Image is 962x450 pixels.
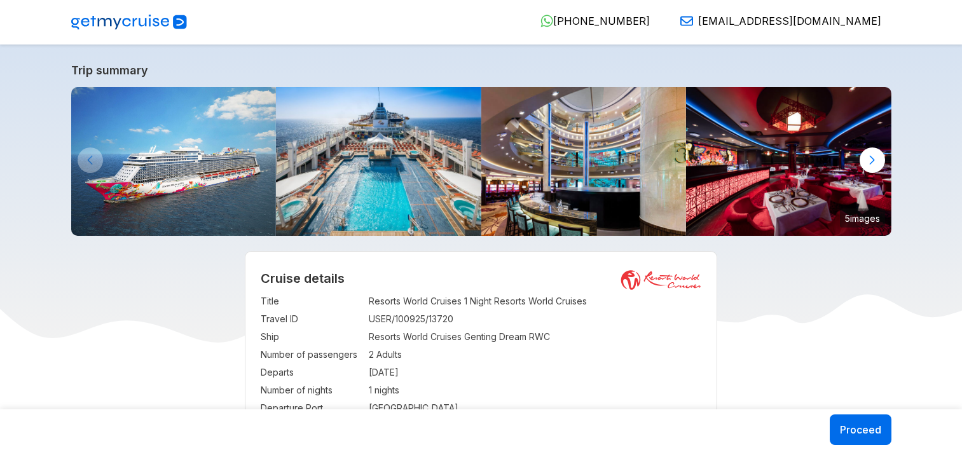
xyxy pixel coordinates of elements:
[369,364,701,381] td: [DATE]
[680,15,693,27] img: Email
[362,399,369,417] td: :
[362,292,369,310] td: :
[261,399,362,417] td: Departure Port
[530,15,650,27] a: [PHONE_NUMBER]
[369,310,701,328] td: USER/100925/13720
[670,15,881,27] a: [EMAIL_ADDRESS][DOMAIN_NAME]
[261,310,362,328] td: Travel ID
[553,15,650,27] span: [PHONE_NUMBER]
[481,87,687,236] img: 4.jpg
[261,328,362,346] td: Ship
[71,87,277,236] img: GentingDreambyResortsWorldCruises-KlookIndia.jpg
[261,381,362,399] td: Number of nights
[369,346,701,364] td: 2 Adults
[830,414,891,445] button: Proceed
[71,64,891,77] a: Trip summary
[362,381,369,399] td: :
[261,292,362,310] td: Title
[369,328,701,346] td: Resorts World Cruises Genting Dream RWC
[540,15,553,27] img: WhatsApp
[261,364,362,381] td: Departs
[261,346,362,364] td: Number of passengers
[276,87,481,236] img: Main-Pool-800x533.jpg
[369,399,701,417] td: [GEOGRAPHIC_DATA]
[362,364,369,381] td: :
[362,310,369,328] td: :
[362,346,369,364] td: :
[369,381,701,399] td: 1 nights
[698,15,881,27] span: [EMAIL_ADDRESS][DOMAIN_NAME]
[840,208,885,228] small: 5 images
[261,271,701,286] h2: Cruise details
[362,328,369,346] td: :
[686,87,891,236] img: 16.jpg
[369,292,701,310] td: Resorts World Cruises 1 Night Resorts World Cruises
